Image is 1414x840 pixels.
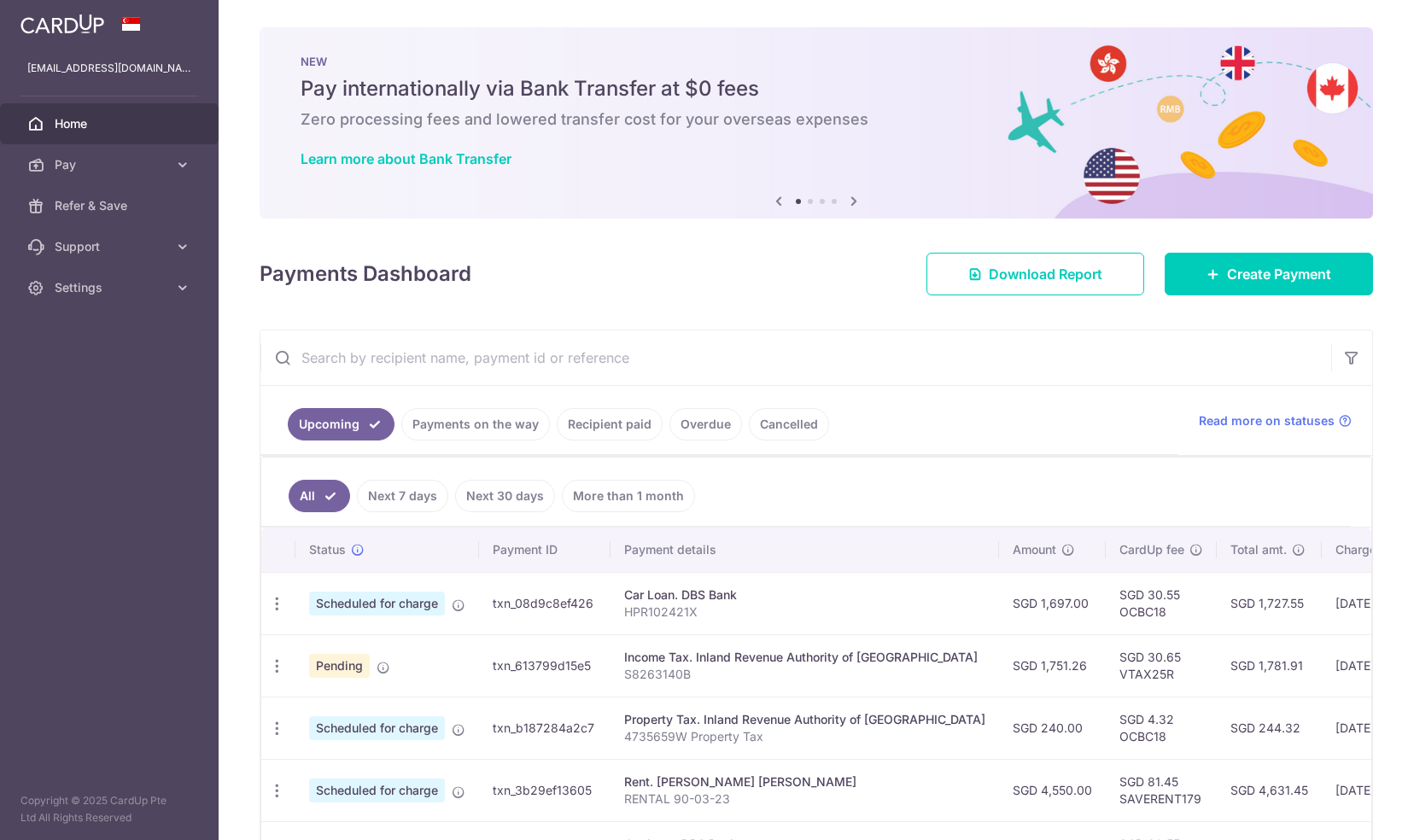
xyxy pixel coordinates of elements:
input: Search by recipient name, payment id or reference [260,330,1331,385]
iframe: Opens a widget where you can find more information [1305,789,1397,831]
span: Create Payment [1227,264,1331,284]
div: Income Tax. Inland Revenue Authority of [GEOGRAPHIC_DATA] [624,649,985,666]
h6: Zero processing fees and lowered transfer cost for your overseas expenses [301,109,1332,130]
span: CardUp fee [1119,541,1184,558]
span: Charge date [1335,541,1405,558]
span: Pending [309,654,370,678]
td: txn_613799d15e5 [479,634,611,697]
p: 4735659W Property Tax [624,728,985,745]
td: SGD 4,631.45 [1217,759,1322,821]
p: NEW [301,55,1332,68]
span: Refer & Save [55,197,167,214]
p: HPR102421X [624,604,985,621]
p: RENTAL 90-03-23 [624,790,985,808]
td: SGD 1,751.26 [999,634,1106,697]
td: SGD 1,727.55 [1217,572,1322,634]
td: SGD 81.45 SAVERENT179 [1106,759,1217,821]
span: Scheduled for charge [309,716,445,740]
td: txn_08d9c8ef426 [479,572,611,634]
td: SGD 4.32 OCBC18 [1106,697,1217,759]
span: Status [309,541,346,558]
h5: Pay internationally via Bank Transfer at $0 fees [301,75,1332,102]
td: SGD 4,550.00 [999,759,1106,821]
a: Read more on statuses [1199,412,1352,429]
p: [EMAIL_ADDRESS][DOMAIN_NAME] [27,60,191,77]
span: Support [55,238,167,255]
a: Learn more about Bank Transfer [301,150,511,167]
span: Settings [55,279,167,296]
span: Scheduled for charge [309,592,445,615]
span: Download Report [989,264,1102,284]
th: Payment ID [479,528,611,572]
span: Scheduled for charge [309,779,445,802]
a: Create Payment [1165,253,1373,295]
td: SGD 1,781.91 [1217,634,1322,697]
a: All [289,480,350,512]
td: SGD 240.00 [999,697,1106,759]
a: More than 1 month [562,480,695,512]
img: CardUp [20,14,104,34]
span: Amount [1013,541,1056,558]
div: Property Tax. Inland Revenue Authority of [GEOGRAPHIC_DATA] [624,711,985,728]
h4: Payments Dashboard [260,259,471,289]
img: Bank transfer banner [260,27,1373,219]
span: Total amt. [1230,541,1287,558]
a: Upcoming [288,408,394,440]
th: Payment details [611,528,999,572]
td: SGD 244.32 [1217,697,1322,759]
a: Next 30 days [455,480,555,512]
div: Rent. [PERSON_NAME] [PERSON_NAME] [624,773,985,790]
a: Payments on the way [401,408,550,440]
td: txn_3b29ef13605 [479,759,611,821]
td: txn_b187284a2c7 [479,697,611,759]
a: Cancelled [749,408,829,440]
a: Overdue [669,408,742,440]
td: SGD 30.55 OCBC18 [1106,572,1217,634]
td: SGD 30.65 VTAX25R [1106,634,1217,697]
span: Read more on statuses [1199,412,1335,429]
a: Download Report [926,253,1144,295]
a: Recipient paid [557,408,663,440]
div: Car Loan. DBS Bank [624,586,985,604]
span: Pay [55,156,167,173]
a: Next 7 days [357,480,448,512]
p: S8263140B [624,666,985,683]
span: Home [55,115,167,132]
td: SGD 1,697.00 [999,572,1106,634]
